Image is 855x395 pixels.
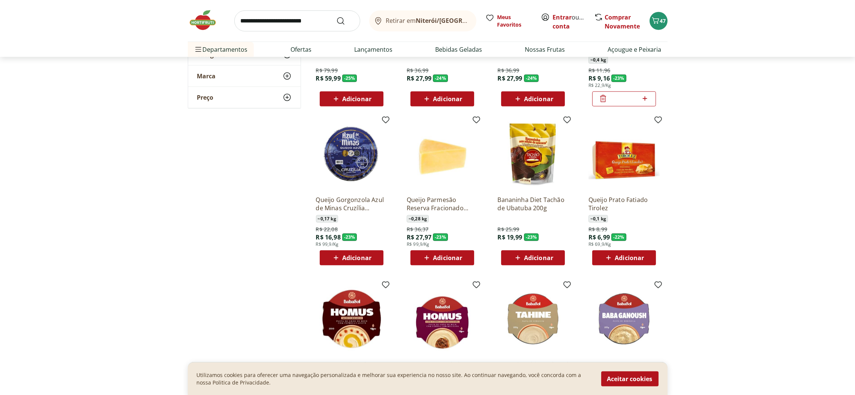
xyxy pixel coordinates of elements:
a: Homus com Cebola Caramelizada BabaSol 200g [407,361,478,377]
button: Retirar emNiterói/[GEOGRAPHIC_DATA] [369,10,476,31]
p: Utilizamos cookies para oferecer uma navegação personalizada e melhorar sua experiencia no nosso ... [197,371,592,386]
span: ~ 0,1 kg [588,215,608,223]
button: Adicionar [410,250,474,265]
a: Ofertas [290,45,311,54]
button: Adicionar [501,91,565,106]
span: R$ 27,97 [407,233,431,241]
span: R$ 9,16 [588,74,610,82]
span: - 23 % [611,75,626,82]
input: search [234,10,360,31]
span: Marca [197,72,216,80]
span: R$ 22,08 [316,226,338,233]
button: Adicionar [592,250,656,265]
img: Hortifruti [188,9,225,31]
a: Queijo Prato Fatiado Tirolez [588,196,660,212]
a: Meus Favoritos [485,13,532,28]
button: Carrinho [650,12,668,30]
button: Menu [194,40,203,58]
button: Preço [188,87,301,108]
a: Criar conta [553,13,594,30]
a: Pasta de Tahine BabaSol 200g [497,361,569,377]
a: Homus Mediterrâneo Pasta de Grão de Bico Baba Sol 200g [316,361,387,377]
span: R$ 19,99 [497,233,522,241]
img: Bananinha Diet Tachão de Ubatuba 200g [497,118,569,190]
span: Adicionar [433,255,462,261]
span: R$ 69,9/Kg [588,241,611,247]
a: Queijo Parmesão Reserva Fracionado [GEOGRAPHIC_DATA] [407,196,478,212]
img: Queijo Gorgonzola Azul de Minas Cruzília Unidade [316,118,387,190]
button: Adicionar [320,250,383,265]
span: - 25 % [342,75,357,82]
a: Entrar [553,13,572,21]
a: Lançamentos [354,45,392,54]
span: Adicionar [524,255,553,261]
span: ~ 0,17 kg [316,215,338,223]
button: Marca [188,66,301,87]
a: Comprar Novamente [605,13,640,30]
span: ~ 0,28 kg [407,215,429,223]
button: Adicionar [410,91,474,106]
span: Adicionar [342,96,371,102]
span: R$ 36,99 [407,67,428,74]
img: Homus Mediterrâneo Pasta de Grão de Bico Baba Sol 200g [316,283,387,355]
a: Açougue e Peixaria [608,45,661,54]
span: R$ 27,99 [497,74,522,82]
button: Aceitar cookies [601,371,659,386]
span: R$ 99,9/Kg [407,241,430,247]
span: - 24 % [433,75,448,82]
button: Submit Search [336,16,354,25]
span: R$ 59,99 [316,74,341,82]
img: Queijo Prato Fatiado Tirolez [588,118,660,190]
img: Homus com Cebola Caramelizada BabaSol 200g [407,283,478,355]
span: Adicionar [615,255,644,261]
span: - 23 % [524,233,539,241]
button: Adicionar [320,91,383,106]
span: ~ 0,4 kg [588,56,608,64]
img: Queijo Parmesão Reserva Fracionado Basel [407,118,478,190]
span: R$ 99,9/Kg [316,241,339,247]
a: Nossas Frutas [525,45,565,54]
span: - 23 % [433,233,448,241]
span: R$ 6,99 [588,233,610,241]
a: Queijo Gorgonzola Azul de Minas Cruzília Unidade [316,196,387,212]
span: R$ 36,99 [497,67,519,74]
a: Bebidas Geladas [435,45,482,54]
span: R$ 22,9/Kg [588,82,611,88]
span: Preço [197,94,214,101]
button: Adicionar [501,250,565,265]
span: R$ 27,99 [407,74,431,82]
span: - 23 % [342,233,357,241]
span: Departamentos [194,40,248,58]
span: R$ 79,99 [316,67,338,74]
span: Adicionar [524,96,553,102]
span: Retirar em [386,17,469,24]
b: Niterói/[GEOGRAPHIC_DATA] [416,16,501,25]
span: Meus Favoritos [497,13,532,28]
span: R$ 11,96 [588,67,610,74]
img: Baba Ganoush BabaSol 200g [588,283,660,355]
a: [PERSON_NAME] BabaSol 200g [588,361,660,377]
span: Adicionar [342,255,371,261]
img: Pasta de Tahine BabaSol 200g [497,283,569,355]
span: - 24 % [524,75,539,82]
span: R$ 16,98 [316,233,341,241]
span: 47 [660,17,666,24]
span: R$ 25,99 [497,226,519,233]
span: R$ 8,99 [588,226,607,233]
span: - 22 % [611,233,626,241]
span: R$ 36,37 [407,226,428,233]
span: ou [553,13,586,31]
span: Adicionar [433,96,462,102]
a: Bananinha Diet Tachão de Ubatuba 200g [497,196,569,212]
